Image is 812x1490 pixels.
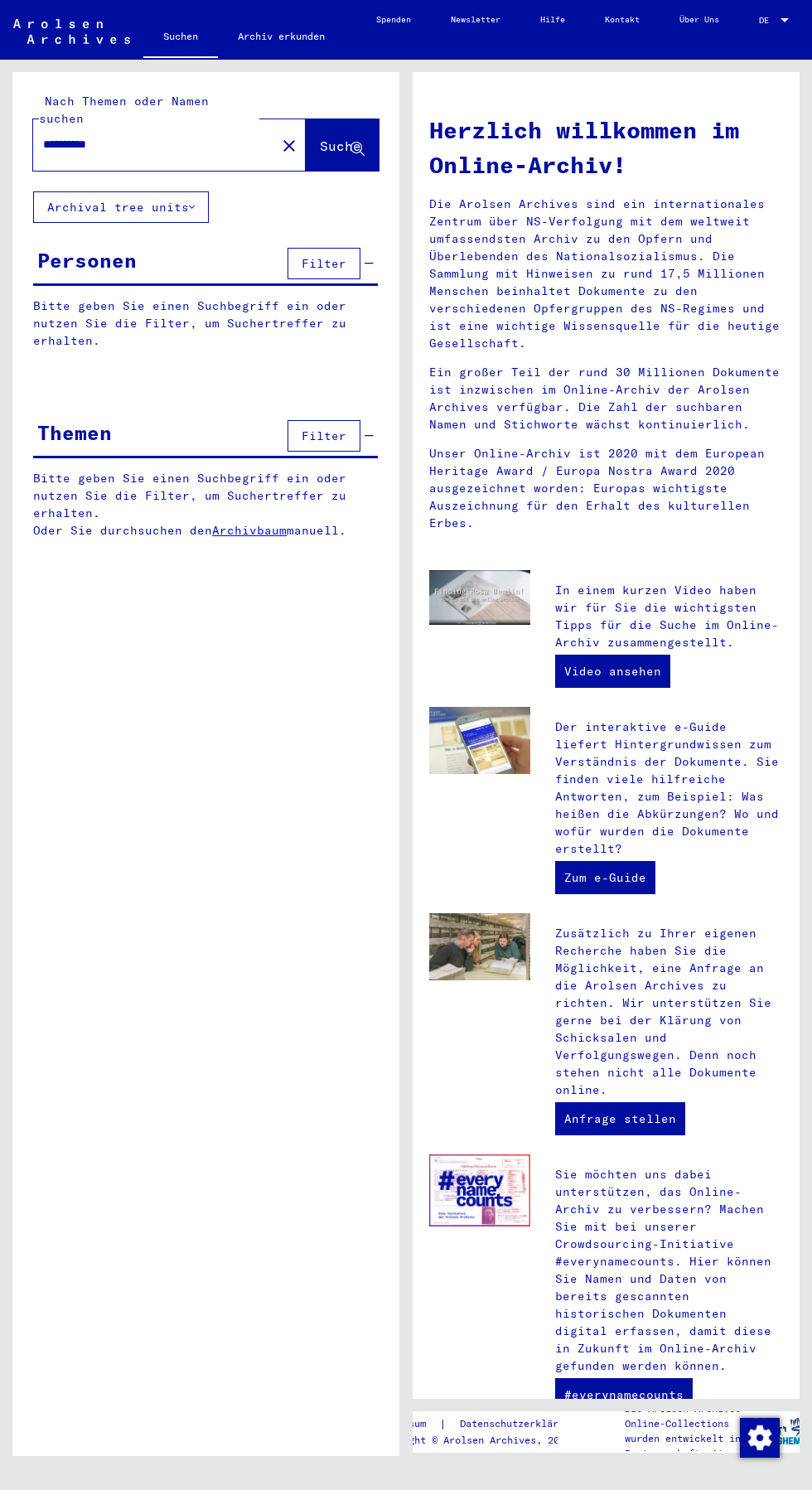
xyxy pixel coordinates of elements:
a: Video ansehen [555,655,670,688]
p: Bitte geben Sie einen Suchbegriff ein oder nutzen Sie die Filter, um Suchertreffer zu erhalten. O... [33,470,379,539]
img: inquiries.jpg [429,913,530,981]
p: Zusätzlich zu Ihrer eigenen Recherche haben Sie die Möglichkeit, eine Anfrage an die Arolsen Arch... [555,925,783,1099]
button: Archival tree units [33,191,209,223]
a: Suchen [143,17,218,60]
a: #everynamecounts [555,1378,693,1411]
span: Filter [302,256,346,271]
p: Sie möchten uns dabei unterstützen, das Online-Archiv zu verbessern? Machen Sie mit bei unserer C... [555,1166,783,1375]
a: Archivbaum [212,523,287,538]
p: Bitte geben Sie einen Suchbegriff ein oder nutzen Sie die Filter, um Suchertreffer zu erhalten. [33,298,378,350]
mat-icon: close [279,136,299,156]
p: Die Arolsen Archives sind ein internationales Zentrum über NS-Verfolgung mit dem weltweit umfasse... [429,196,783,352]
img: Arolsen_neg.svg [13,19,130,44]
div: Themen [37,418,112,447]
div: Personen [37,245,137,275]
button: Filter [288,248,360,279]
p: Der interaktive e-Guide liefert Hintergrundwissen zum Verständnis der Dokumente. Sie finden viele... [555,718,783,858]
button: Suche [306,119,379,171]
a: Datenschutzerklärung [447,1415,596,1433]
a: Anfrage stellen [555,1102,685,1135]
div: | [374,1415,596,1433]
button: Filter [288,420,360,452]
p: wurden entwickelt in Partnerschaft mit [625,1431,752,1461]
a: Zum e-Guide [555,861,655,894]
mat-label: Nach Themen oder Namen suchen [39,94,209,126]
img: video.jpg [429,570,530,626]
a: Archiv erkunden [218,17,345,56]
p: Die Arolsen Archives Online-Collections [625,1401,752,1431]
p: Unser Online-Archiv ist 2020 mit dem European Heritage Award / Europa Nostra Award 2020 ausgezeic... [429,445,783,532]
h1: Herzlich willkommen im Online-Archiv! [429,113,783,182]
p: In einem kurzen Video haben wir für Sie die wichtigsten Tipps für die Suche im Online-Archiv zusa... [555,582,783,651]
span: DE [759,16,777,25]
span: Suche [320,138,361,154]
button: Clear [273,128,306,162]
p: Ein großer Teil der rund 30 Millionen Dokumente ist inzwischen im Online-Archiv der Arolsen Archi... [429,364,783,433]
img: eguide.jpg [429,707,530,775]
img: Zustimmung ändern [740,1418,780,1458]
img: enc.jpg [429,1154,530,1226]
span: Filter [302,428,346,443]
p: Copyright © Arolsen Archives, 2021 [374,1433,596,1448]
